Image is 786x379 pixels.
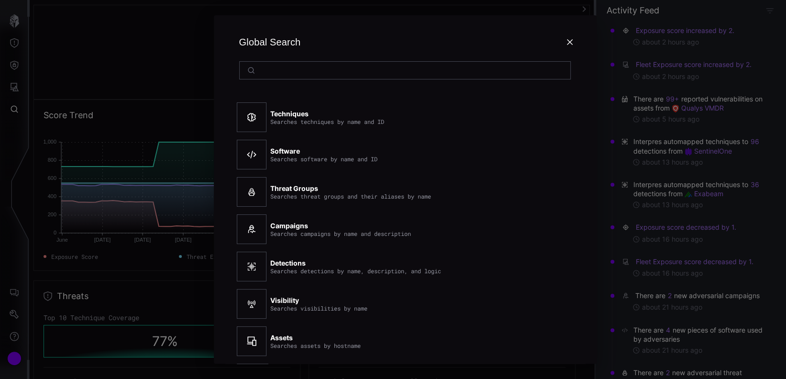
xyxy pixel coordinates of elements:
strong: Campaigns [270,222,308,230]
strong: Software [270,147,300,155]
strong: Assets [270,334,293,342]
div: Searches campaigns by name and description [270,230,411,237]
strong: Visibility [270,296,299,304]
strong: Threat Groups [270,184,318,192]
div: Searches visibilities by name [270,305,367,312]
div: Searches software by name and ID [270,156,377,162]
div: Searches threat groups and their aliases by name [270,193,431,200]
div: Searches detections by name, description, and logic [270,268,441,274]
strong: Detections [270,259,306,267]
div: Searches techniques by name and ID [270,118,384,125]
strong: Techniques [270,110,309,118]
div: Searches assets by hostname [270,342,361,349]
div: Global Search [237,34,301,50]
